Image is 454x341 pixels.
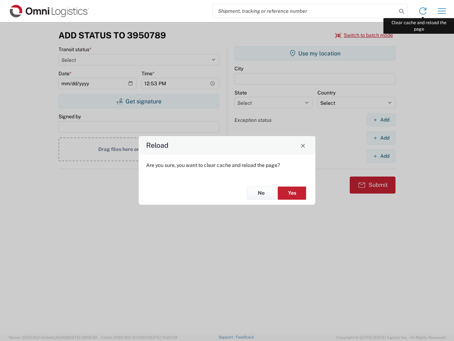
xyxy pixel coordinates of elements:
h4: Reload [146,140,168,151]
p: Are you sure, you want to clear cache and reload the page? [146,162,308,168]
button: Close [298,140,308,150]
input: Shipment, tracking or reference number [213,4,397,18]
button: Yes [278,186,306,200]
button: No [247,186,275,200]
